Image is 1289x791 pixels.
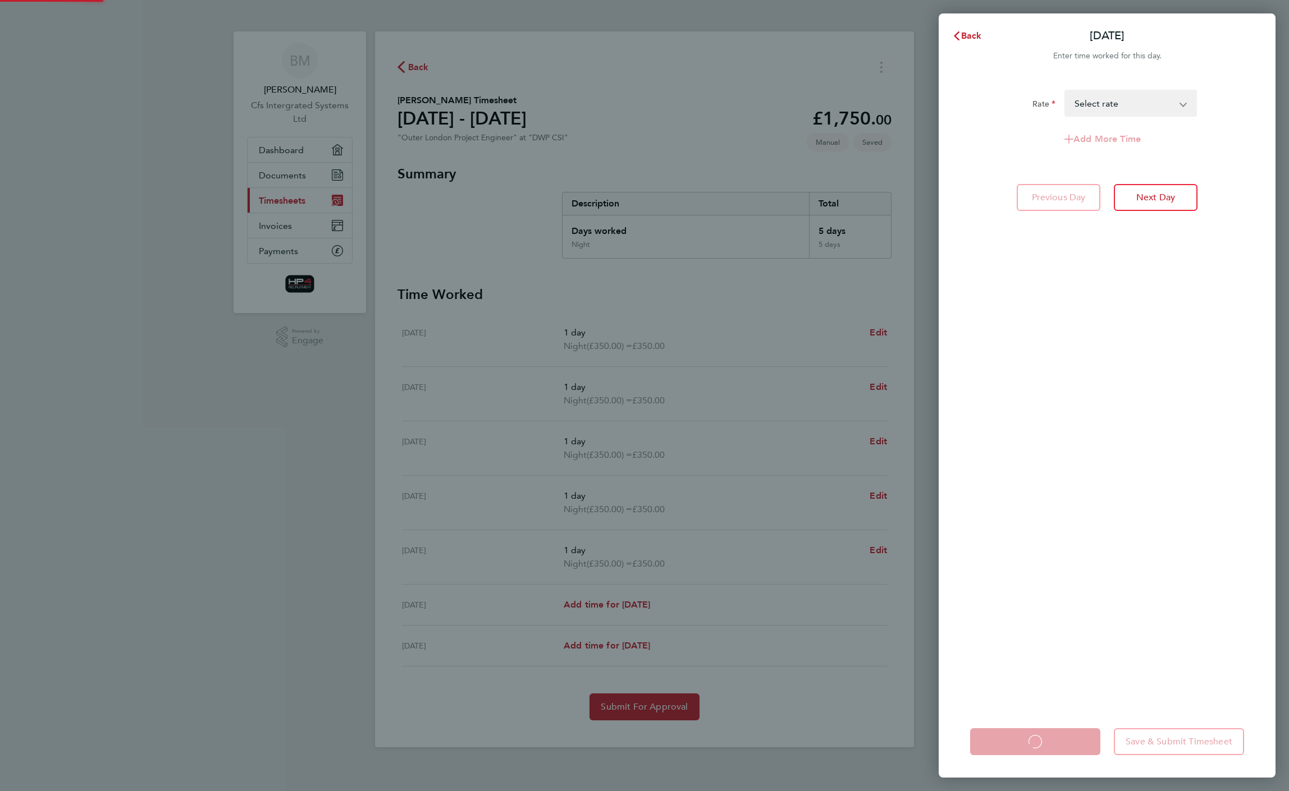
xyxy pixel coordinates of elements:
button: Back [941,25,993,47]
span: Next Day [1136,192,1175,203]
span: Back [961,30,982,41]
p: [DATE] [1090,28,1125,44]
label: Rate [1032,99,1055,112]
div: Enter time worked for this day. [939,49,1276,63]
button: Next Day [1114,184,1197,211]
